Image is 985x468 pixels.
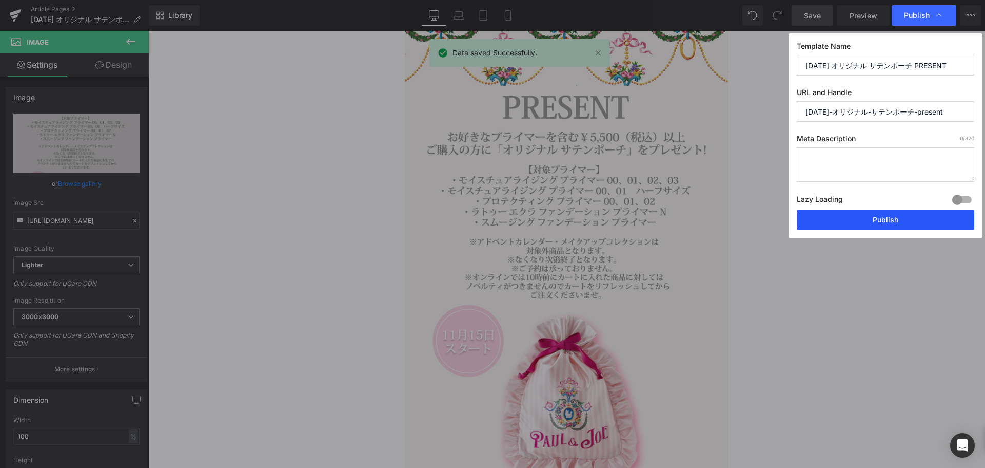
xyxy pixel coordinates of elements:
button: Publish [797,210,974,230]
span: /320 [960,135,974,141]
label: Meta Description [797,134,974,147]
label: Lazy Loading [797,193,843,210]
label: Template Name [797,42,974,55]
label: URL and Handle [797,88,974,101]
div: Open Intercom Messenger [950,433,975,458]
span: Publish [904,11,930,20]
span: 0 [960,135,963,141]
